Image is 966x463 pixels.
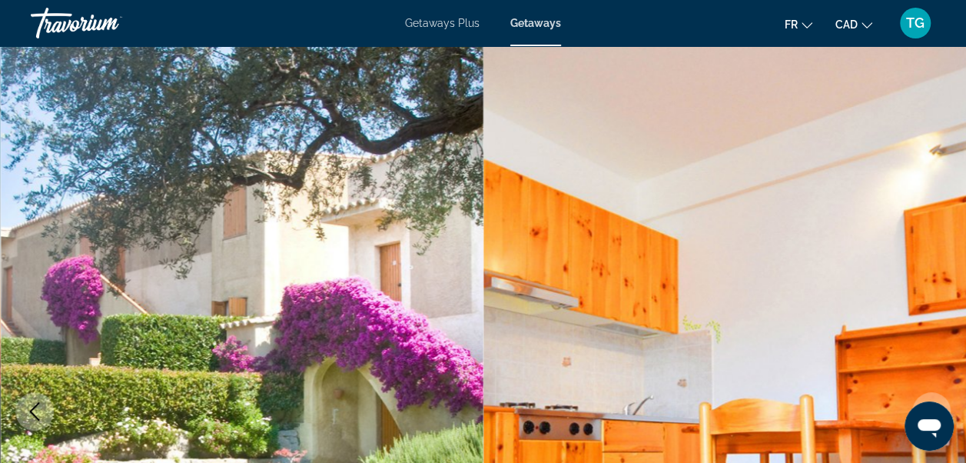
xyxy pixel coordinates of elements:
[835,13,872,35] button: Change currency
[785,13,812,35] button: Change language
[405,17,480,29] a: Getaways Plus
[906,15,925,31] span: TG
[31,3,184,43] a: Travorium
[895,7,935,39] button: User Menu
[785,18,798,31] span: fr
[510,17,561,29] a: Getaways
[905,401,954,451] iframe: Bouton de lancement de la fenêtre de messagerie
[15,392,54,431] button: Previous image
[912,392,951,431] button: Next image
[835,18,858,31] span: CAD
